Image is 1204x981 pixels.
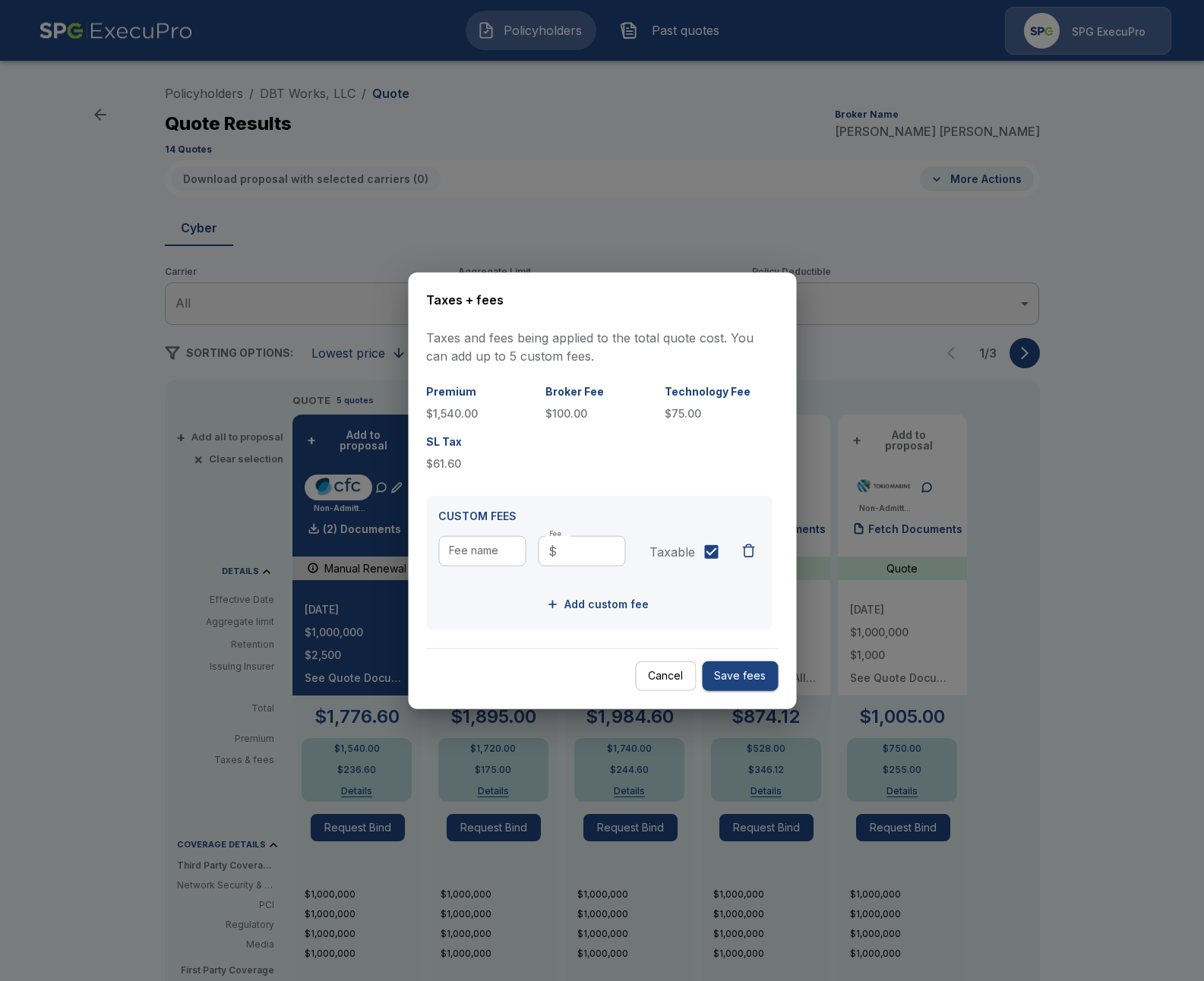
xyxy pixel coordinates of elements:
button: Cancel [635,661,696,691]
p: $100.00 [545,405,653,421]
span: Taxable [649,542,695,560]
p: Premium [426,383,533,399]
label: Fee [548,528,561,538]
h6: Taxes + fees [426,291,778,311]
p: $61.60 [426,455,533,471]
p: Taxes and fees being applied to the total quote cost. You can add up to 5 custom fees. [426,328,778,364]
button: Save fees [702,661,778,691]
p: Broker Fee [545,383,653,399]
p: $75.00 [665,405,772,421]
p: Technology Fee [665,383,772,399]
p: $ [548,541,557,560]
p: CUSTOM FEES [438,507,760,523]
p: $1,540.00 [426,405,533,421]
p: SL Tax [426,433,533,449]
button: Add custom fee [543,590,655,618]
